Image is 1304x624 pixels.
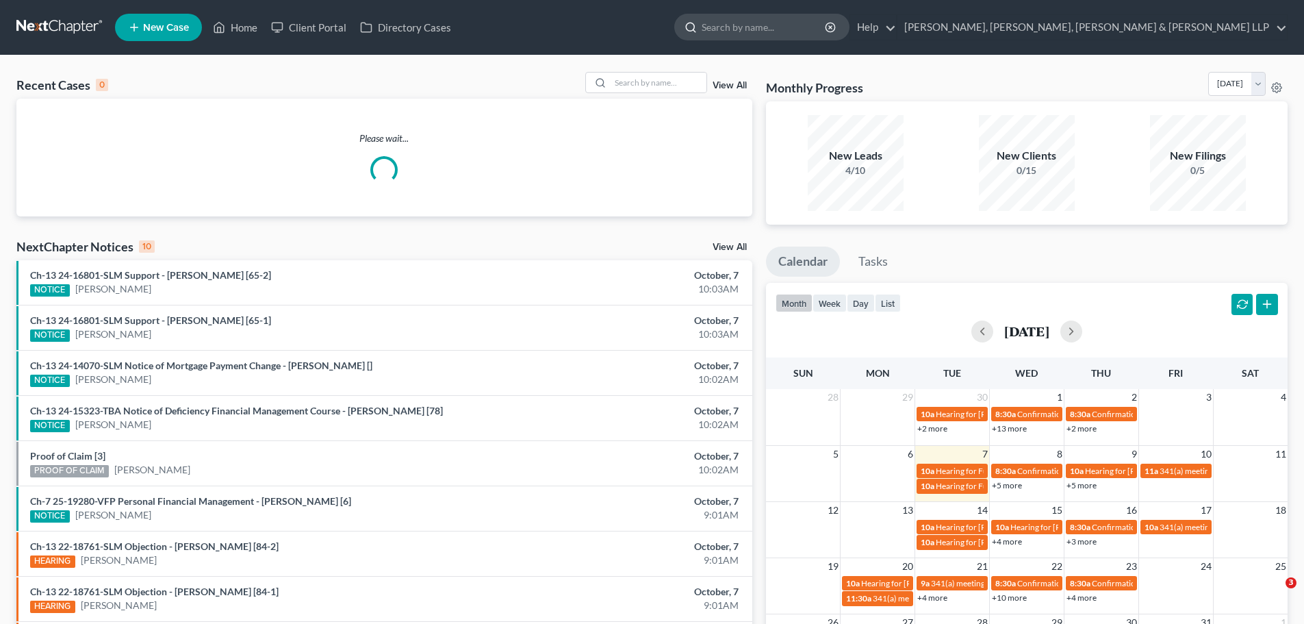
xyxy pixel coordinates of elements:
[921,578,930,588] span: 9a
[1274,502,1288,519] span: 18
[921,522,934,532] span: 10a
[846,247,900,277] a: Tasks
[875,294,901,312] button: list
[826,558,840,575] span: 19
[808,148,904,164] div: New Leads
[1070,466,1084,476] span: 10a
[901,502,915,519] span: 13
[981,446,989,462] span: 7
[1168,367,1183,379] span: Fri
[1017,578,1173,588] span: Confirmation hearing for [PERSON_NAME]
[901,558,915,575] span: 20
[1160,466,1292,476] span: 341(a) meeting for [PERSON_NAME]
[206,15,264,40] a: Home
[511,269,739,282] div: October, 7
[992,423,1027,434] a: +13 more
[1130,446,1138,462] span: 9
[81,599,157,612] a: [PERSON_NAME]
[30,510,70,523] div: NOTICE
[30,314,271,326] a: Ch-13 24-16801-SLM Support - [PERSON_NAME] [65-1]
[1130,389,1138,405] span: 2
[921,409,934,419] span: 10a
[1070,578,1090,588] span: 8:30a
[1199,558,1213,575] span: 24
[936,537,1043,547] span: Hearing for [PERSON_NAME]
[75,282,151,296] a: [PERSON_NAME]
[826,502,840,519] span: 12
[511,540,739,553] div: October, 7
[713,81,747,90] a: View All
[713,242,747,252] a: View All
[143,23,189,33] span: New Case
[808,164,904,177] div: 4/10
[1066,423,1097,434] a: +2 more
[114,463,190,477] a: [PERSON_NAME]
[995,409,1016,419] span: 8:30a
[846,593,871,603] span: 11:30a
[921,537,934,547] span: 10a
[1056,446,1064,462] span: 8
[1056,389,1064,405] span: 1
[30,450,105,462] a: Proof of Claim [3]
[511,359,739,373] div: October, 7
[995,578,1016,588] span: 8:30a
[1205,389,1213,405] span: 3
[1092,522,1247,532] span: Confirmation hearing for [PERSON_NAME]
[30,360,372,371] a: Ch-13 24-14070-SLM Notice of Mortgage Payment Change - [PERSON_NAME] []
[30,465,109,477] div: PROOF OF CLAIM
[16,238,155,255] div: NextChapter Notices
[921,481,934,491] span: 10a
[1286,577,1296,588] span: 3
[1150,148,1246,164] div: New Filings
[975,558,989,575] span: 21
[1145,522,1158,532] span: 10a
[1150,164,1246,177] div: 0/5
[30,556,75,568] div: HEARING
[30,375,70,387] div: NOTICE
[75,508,151,522] a: [PERSON_NAME]
[611,73,706,92] input: Search by name...
[813,294,847,312] button: week
[1085,466,1192,476] span: Hearing for [PERSON_NAME]
[992,592,1027,603] a: +10 more
[931,578,1063,588] span: 341(a) meeting for [PERSON_NAME]
[1274,446,1288,462] span: 11
[766,247,840,277] a: Calendar
[353,15,458,40] a: Directory Cases
[511,404,739,418] div: October, 7
[846,578,860,588] span: 10a
[1066,536,1097,547] a: +3 more
[511,463,739,477] div: 10:02AM
[936,466,1133,476] span: Hearing for Fulme Cruces [PERSON_NAME] De Zeballo
[16,77,108,93] div: Recent Cases
[936,522,1043,532] span: Hearing for [PERSON_NAME]
[75,418,151,432] a: [PERSON_NAME]
[511,449,739,463] div: October, 7
[30,601,75,613] div: HEARING
[1199,502,1213,519] span: 17
[1092,409,1247,419] span: Confirmation hearing for [PERSON_NAME]
[897,15,1287,40] a: [PERSON_NAME], [PERSON_NAME], [PERSON_NAME] & [PERSON_NAME] LLP
[1050,502,1064,519] span: 15
[917,423,947,434] a: +2 more
[847,294,875,312] button: day
[832,446,840,462] span: 5
[1017,409,1173,419] span: Confirmation hearing for [PERSON_NAME]
[766,79,863,96] h3: Monthly Progress
[992,536,1022,547] a: +4 more
[1242,367,1259,379] span: Sat
[1145,466,1158,476] span: 11a
[16,132,752,145] p: Please wait...
[1125,502,1138,519] span: 16
[901,389,915,405] span: 29
[511,553,739,567] div: 9:01AM
[979,148,1075,164] div: New Clients
[917,592,947,603] a: +4 more
[75,327,151,341] a: [PERSON_NAME]
[1066,480,1097,490] a: +5 more
[511,327,739,341] div: 10:03AM
[511,585,739,599] div: October, 7
[1070,522,1090,532] span: 8:30a
[264,15,353,40] a: Client Portal
[30,420,70,432] div: NOTICE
